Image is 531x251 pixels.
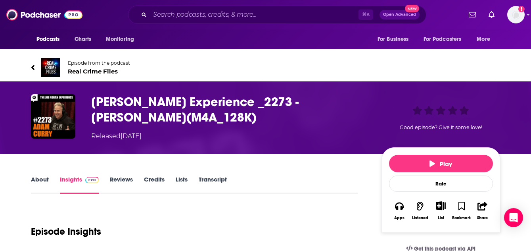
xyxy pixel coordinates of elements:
[433,201,449,210] button: Show More Button
[424,34,462,45] span: For Podcasters
[418,32,473,47] button: open menu
[507,6,525,23] span: Logged in as lori.heiselman
[150,8,358,21] input: Search podcasts, credits, & more...
[358,10,373,20] span: ⌘ K
[383,13,416,17] span: Open Advanced
[110,176,133,194] a: Reviews
[68,68,130,75] span: Real Crime Files
[372,32,419,47] button: open menu
[472,196,493,225] button: Share
[507,6,525,23] button: Show profile menu
[31,176,49,194] a: About
[144,176,165,194] a: Credits
[410,196,430,225] button: Listened
[6,7,82,22] img: Podchaser - Follow, Share and Rate Podcasts
[41,58,60,77] img: Real Crime Files
[176,176,188,194] a: Lists
[430,196,451,225] div: Show More ButtonList
[389,196,410,225] button: Apps
[451,196,472,225] button: Bookmark
[60,176,99,194] a: InsightsPodchaser Pro
[36,34,60,45] span: Podcasts
[412,216,428,220] div: Listened
[106,34,134,45] span: Monitoring
[75,34,92,45] span: Charts
[477,34,490,45] span: More
[31,32,70,47] button: open menu
[452,216,471,220] div: Bookmark
[389,176,493,192] div: Rate
[31,58,500,77] a: Real Crime FilesEpisode from the podcastReal Crime Files
[438,215,444,220] div: List
[31,94,75,139] img: Joe Rogan Experience _2273 - Adam Curry(M4A_128K)
[91,94,369,125] h3: Joe Rogan Experience _2273 - Adam Curry(M4A_128K)
[518,6,525,12] svg: Add a profile image
[85,177,99,183] img: Podchaser Pro
[378,34,409,45] span: For Business
[400,124,482,130] span: Good episode? Give it some love!
[504,208,523,227] div: Open Intercom Messenger
[471,32,500,47] button: open menu
[485,8,498,21] a: Show notifications dropdown
[100,32,144,47] button: open menu
[31,226,101,237] h1: Episode Insights
[69,32,96,47] a: Charts
[405,5,419,12] span: New
[429,160,452,168] span: Play
[477,216,488,220] div: Share
[507,6,525,23] img: User Profile
[128,6,426,24] div: Search podcasts, credits, & more...
[68,60,130,66] span: Episode from the podcast
[199,176,227,194] a: Transcript
[394,216,404,220] div: Apps
[380,10,420,19] button: Open AdvancedNew
[389,155,493,172] button: Play
[91,131,142,141] div: Released [DATE]
[466,8,479,21] a: Show notifications dropdown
